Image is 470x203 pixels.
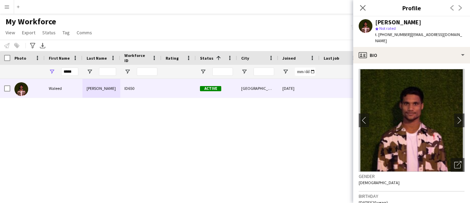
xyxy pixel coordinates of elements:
[87,69,93,75] button: Open Filter Menu
[38,41,47,50] app-action-btn: Export XLSX
[241,56,249,61] span: City
[124,53,149,63] span: Workforce ID
[19,28,38,37] a: Export
[14,56,26,61] span: Photo
[42,29,56,36] span: Status
[120,79,161,98] div: ID650
[82,79,120,98] div: [PERSON_NAME]
[375,32,411,37] span: t. [PHONE_NUMBER]
[166,56,179,61] span: Rating
[237,79,278,98] div: [GEOGRAPHIC_DATA]
[295,68,315,76] input: Joined Filter Input
[60,28,72,37] a: Tag
[278,79,320,98] div: [DATE]
[40,28,58,37] a: Status
[5,16,56,27] span: My Workforce
[63,29,70,36] span: Tag
[353,47,470,63] div: Bio
[282,56,296,61] span: Joined
[99,68,116,76] input: Last Name Filter Input
[137,68,157,76] input: Workforce ID Filter Input
[3,28,18,37] a: View
[49,69,55,75] button: Open Filter Menu
[22,29,35,36] span: Export
[451,158,465,172] div: Open photos pop-in
[45,79,82,98] div: Waleed
[77,29,92,36] span: Comms
[282,69,289,75] button: Open Filter Menu
[200,86,221,91] span: Active
[359,180,400,185] span: [DEMOGRAPHIC_DATA]
[14,82,28,96] img: Waleed Khalid
[324,56,339,61] span: Last job
[359,173,465,179] h3: Gender
[74,28,95,37] a: Comms
[241,69,247,75] button: Open Filter Menu
[353,3,470,12] h3: Profile
[375,32,462,43] span: | [EMAIL_ADDRESS][DOMAIN_NAME]
[379,26,396,31] span: Not rated
[5,29,15,36] span: View
[375,19,421,25] div: [PERSON_NAME]
[29,41,37,50] app-action-btn: Advanced filters
[49,56,70,61] span: First Name
[61,68,78,76] input: First Name Filter Input
[359,69,465,172] img: Crew avatar or photo
[87,56,107,61] span: Last Name
[212,68,233,76] input: Status Filter Input
[200,69,206,75] button: Open Filter Menu
[359,193,465,199] h3: Birthday
[200,56,213,61] span: Status
[254,68,274,76] input: City Filter Input
[124,69,131,75] button: Open Filter Menu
